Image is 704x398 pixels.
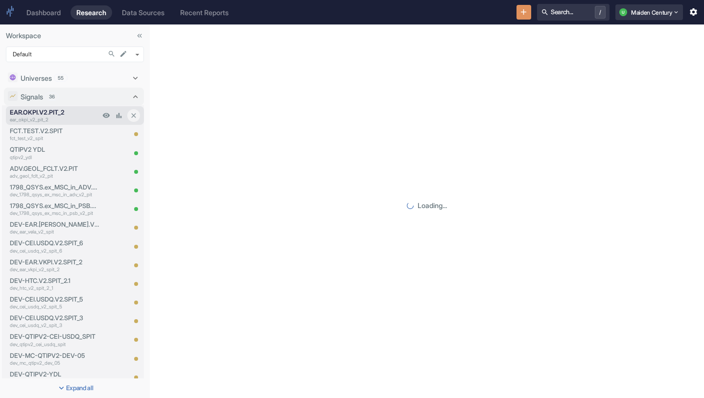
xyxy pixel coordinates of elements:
p: dev_cei_usdq_v2_spit_5 [10,303,100,310]
p: 1798_QSYS.ex_MSC_in_PSB.V2.PIT [10,201,100,211]
p: dev_ear_vela_v2_spit [10,228,100,235]
a: DEV-QTIPV2-CEI-USDQ_SPITdev_qtipv2_cei_usdq_spit [10,332,100,348]
div: Default [6,47,144,62]
a: Recent Reports [174,5,235,20]
a: QTIPV2 YDLqtipv2_ydl [10,145,100,161]
a: Data Sources [116,5,170,20]
a: ADV.GEOL_FCLT.V2.PITadv_geol_fclt_v2_pit [10,164,100,180]
p: DEV-QTIPV2-CEI-USDQ_SPIT [10,332,100,341]
button: New Resource [516,5,532,20]
svg: Close item [130,112,138,119]
p: DEV-HTC.V2.SPIT_2.1 [10,276,100,285]
div: Data Sources [122,8,164,17]
p: dev_htc_v2_spit_2_1 [10,284,100,292]
p: DEV-MC-QTIPV2-DEV-05 [10,351,100,360]
p: dev_ear_vkpi_v2_spit_2 [10,266,100,273]
a: EAR.OKPI.V2.PIT_2ear_okpi_v2_pit_2 [10,108,100,123]
p: dev_1798_qsys_ex_msc_in_psb_v2_pit [10,210,100,217]
p: dev_1798_qsys_ex_msc_in_adv_v2_pit [10,191,100,198]
a: DEV-HTC.V2.SPIT_2.1dev_htc_v2_spit_2_1 [10,276,100,292]
button: Search in Workspace... [105,47,118,60]
div: Research [76,8,106,17]
button: Search.../ [537,4,610,21]
p: DEV-CEI.USDQ.V2.SPIT_5 [10,295,100,304]
p: adv_geol_fclt_v2_pit [10,172,100,180]
a: DEV-CEI.USDQ.V2.SPIT_6dev_cei_usdq_v2_spit_6 [10,238,100,254]
button: edit [117,47,130,60]
p: 1798_QSYS.ex_MSC_in_ADV.V2.PIT [10,183,100,192]
p: ear_okpi_v2_pit_2 [10,116,100,123]
a: 1798_QSYS.ex_MSC_in_ADV.V2.PITdev_1798_qsys_ex_msc_in_adv_v2_pit [10,183,100,198]
a: DEV-MC-QTIPV2-DEV-05dev_mc_qtipv2_dev_05 [10,351,100,367]
p: DEV-QTIPV2-YDL [10,370,125,379]
p: EAR.OKPI.V2.PIT_2 [10,108,100,117]
p: DEV-EAR.[PERSON_NAME].V2.SPIT [10,220,100,229]
p: ADV.GEOL_FCLT.V2.PIT [10,164,100,173]
p: dev_cei_usdq_v2_spit_6 [10,247,100,255]
a: DEV-CEI.USDQ.V2.SPIT_5dev_cei_usdq_v2_spit_5 [10,295,100,310]
button: UMaiden Century [615,4,683,20]
a: 1798_QSYS.ex_MSC_in_PSB.V2.PITdev_1798_qsys_ex_msc_in_psb_v2_pit [10,201,100,217]
a: Dashboard [21,5,67,20]
p: dev_qtipv2_ydl [10,378,125,385]
button: Expand all [2,380,148,396]
p: Universes [21,73,52,83]
a: DEV-EAR.[PERSON_NAME].V2.SPITdev_ear_vela_v2_spit [10,220,100,235]
div: Universes55 [4,69,144,87]
p: QTIPV2 YDL [10,145,100,154]
button: Close item [127,109,140,122]
button: Collapse Sidebar [133,29,146,42]
a: Research [70,5,112,20]
p: Workspace [6,30,144,41]
p: DEV-CEI.USDQ.V2.SPIT_3 [10,313,100,323]
a: DEV-CEI.USDQ.V2.SPIT_3dev_cei_usdq_v2_spit_3 [10,313,100,329]
p: DEV-CEI.USDQ.V2.SPIT_6 [10,238,100,248]
p: Signals [21,92,43,102]
p: dev_cei_usdq_v2_spit_3 [10,322,100,329]
a: View Preview [100,109,113,122]
p: fct_test_v2_spit [10,135,125,142]
a: DEV-QTIPV2-YDLdev_qtipv2_ydl [10,370,125,385]
a: FCT.TEST.V2.SPITfct_test_v2_spit [10,126,125,142]
p: FCT.TEST.V2.SPIT [10,126,125,136]
p: dev_mc_qtipv2_dev_05 [10,359,100,367]
div: Dashboard [26,8,61,17]
div: Recent Reports [180,8,229,17]
span: 36 [46,93,58,100]
div: U [619,8,627,16]
p: DEV-EAR.VKPI.V2.SPIT_2 [10,258,100,267]
div: Signals36 [4,88,144,105]
p: Loading... [418,200,447,211]
a: View Analysis [113,109,125,122]
p: qtipv2_ydl [10,154,100,161]
p: dev_qtipv2_cei_usdq_spit [10,341,100,348]
a: DEV-EAR.VKPI.V2.SPIT_2dev_ear_vkpi_v2_spit_2 [10,258,100,273]
span: 55 [54,74,67,82]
